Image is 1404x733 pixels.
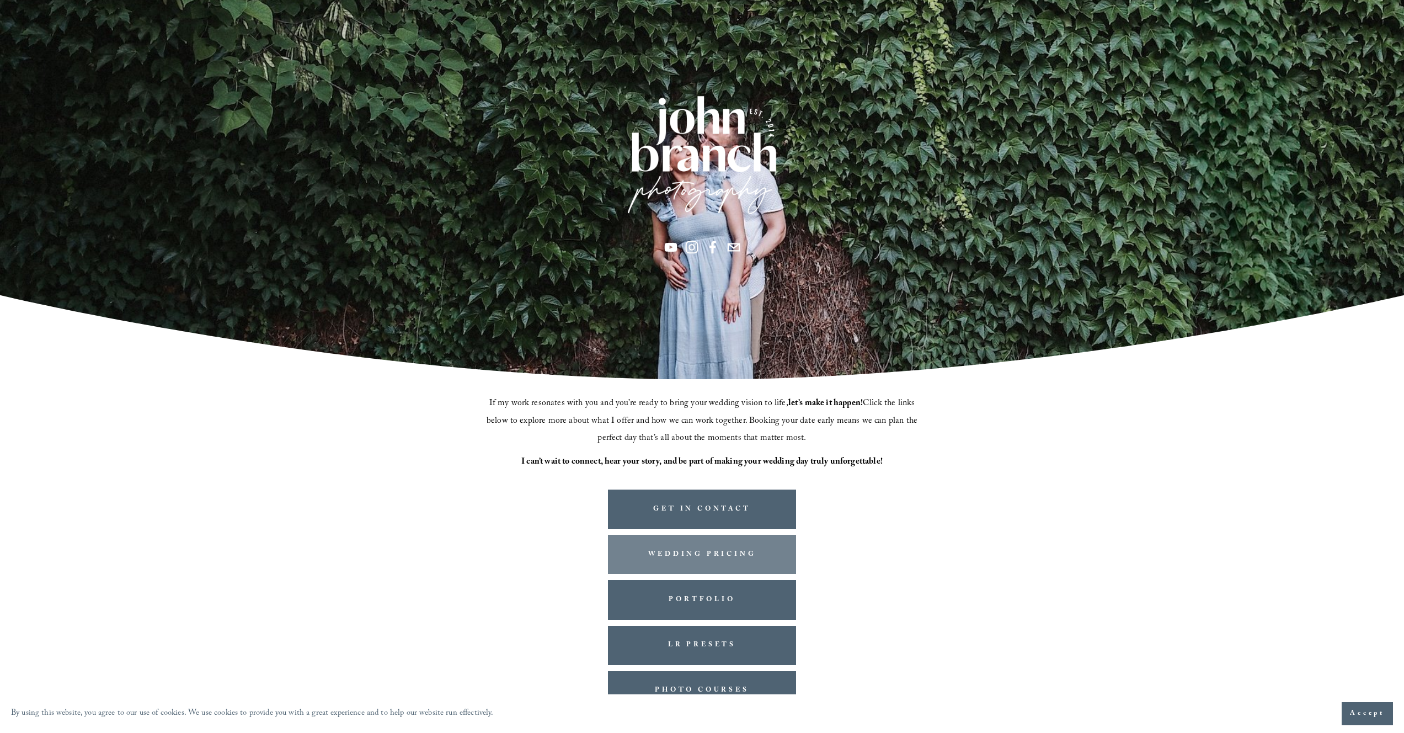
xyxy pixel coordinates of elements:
[608,626,797,665] a: LR PRESETS
[608,490,797,529] a: GET IN CONTACT
[608,671,797,710] a: PHOTO COURSES
[487,396,920,445] span: If my work resonates with you and you’re ready to bring your wedding vision to life, Click the li...
[608,580,797,619] a: PORTFOLIO
[608,535,797,574] a: WEDDING PRICING
[727,241,740,254] a: info@jbivphotography.com
[706,241,719,254] a: Facebook
[1350,708,1385,719] span: Accept
[788,396,863,411] strong: let’s make it happen!
[1342,702,1393,725] button: Accept
[521,455,883,470] strong: I can’t wait to connect, hear your story, and be part of making your wedding day truly unforgetta...
[664,241,677,254] a: YouTube
[685,241,698,254] a: Instagram
[11,706,494,722] p: By using this website, you agree to our use of cookies. We use cookies to provide you with a grea...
